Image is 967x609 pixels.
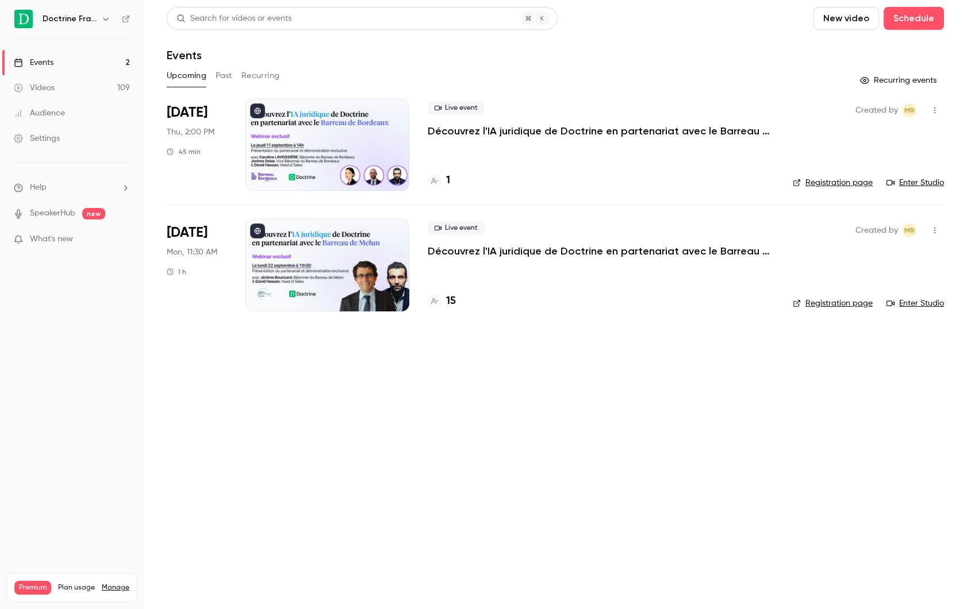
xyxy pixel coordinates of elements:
a: Registration page [793,298,873,309]
a: Registration page [793,177,873,188]
button: Upcoming [167,67,206,85]
div: Videos [14,82,55,94]
h4: 1 [446,173,450,188]
span: Plan usage [58,583,95,592]
div: Search for videos or events [176,13,291,25]
div: 45 min [167,147,201,156]
a: 1 [428,173,450,188]
button: Schedule [884,7,944,30]
div: Events [14,57,53,68]
span: Live event [428,221,485,235]
span: Marguerite Rubin de Cervens [903,223,916,237]
li: help-dropdown-opener [14,182,130,194]
a: Découvrez l'IA juridique de Doctrine en partenariat avec le Barreau de Bordeaux [428,124,773,138]
button: Recurring [241,67,280,85]
span: Created by [855,103,898,117]
span: Help [30,182,47,194]
a: Découvrez l'IA juridique de Doctrine en partenariat avec le Barreau de Melun [428,244,773,258]
div: Audience [14,107,65,119]
div: Settings [14,133,60,144]
button: Past [216,67,232,85]
img: Doctrine France [14,10,33,28]
span: What's new [30,233,73,245]
span: MR [904,223,915,237]
a: Enter Studio [887,177,944,188]
span: Marguerite Rubin de Cervens [903,103,916,117]
h4: 15 [446,294,456,309]
div: Sep 22 Mon, 11:30 AM (Europe/Paris) [167,219,227,311]
a: SpeakerHub [30,207,75,219]
span: [DATE] [167,223,208,242]
span: MR [904,103,915,117]
span: Premium [14,581,51,595]
span: Thu, 2:00 PM [167,126,214,138]
iframe: Noticeable Trigger [116,234,130,245]
span: [DATE] [167,103,208,122]
div: 1 h [167,267,186,276]
span: Mon, 11:30 AM [167,246,217,258]
a: Enter Studio [887,298,944,309]
button: Recurring events [855,71,944,90]
h6: Doctrine France [43,13,97,25]
span: Live event [428,101,485,115]
h1: Events [167,48,202,62]
a: Manage [102,583,129,592]
span: Created by [855,223,898,237]
button: New video [813,7,879,30]
a: 15 [428,294,456,309]
div: Sep 11 Thu, 2:00 PM (Europe/Paris) [167,99,227,191]
span: new [82,208,105,219]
